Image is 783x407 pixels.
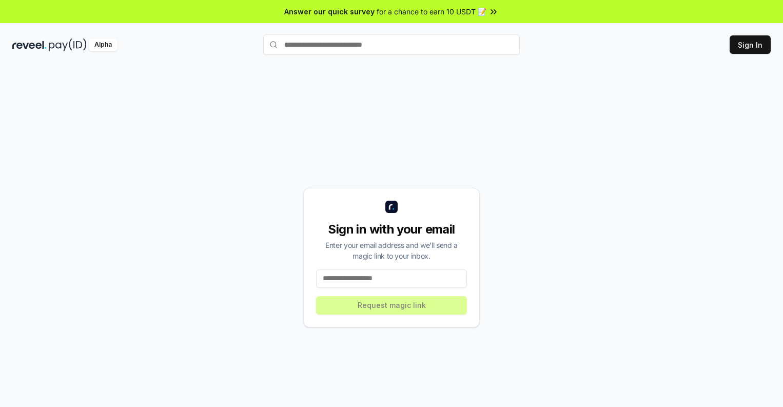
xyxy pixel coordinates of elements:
[385,201,398,213] img: logo_small
[730,35,771,54] button: Sign In
[316,221,467,238] div: Sign in with your email
[12,38,47,51] img: reveel_dark
[89,38,118,51] div: Alpha
[377,6,486,17] span: for a chance to earn 10 USDT 📝
[284,6,375,17] span: Answer our quick survey
[49,38,87,51] img: pay_id
[316,240,467,261] div: Enter your email address and we’ll send a magic link to your inbox.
